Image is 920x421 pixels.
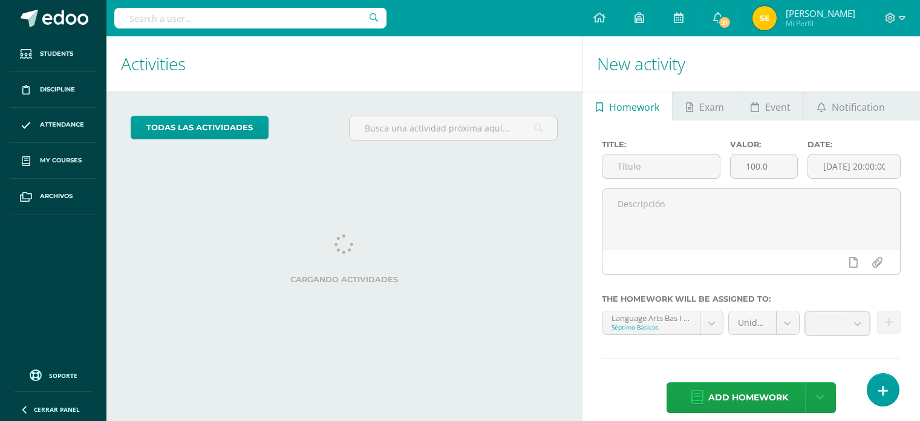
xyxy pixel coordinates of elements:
span: Attendance [40,120,84,130]
a: Students [10,36,97,72]
label: The homework will be assigned to: [602,294,901,303]
span: Cerrar panel [34,405,80,414]
span: Discipline [40,85,75,94]
input: Busca una actividad próxima aquí... [350,116,557,140]
label: Date: [807,140,901,149]
span: Event [765,93,791,122]
input: Search a user… [114,8,387,28]
label: Cargando actividades [131,275,558,284]
img: 4e9def19cc85b7c337b3cd984476dcf2.png [752,6,777,30]
h1: Activities [121,36,567,91]
input: Puntos máximos [731,154,797,178]
a: Unidad 4 [729,311,799,334]
span: Add homework [708,383,788,413]
a: Archivos [10,179,97,214]
h1: New activity [597,36,905,91]
label: Title: [602,140,721,149]
input: Fecha de entrega [808,154,900,178]
span: 21 [718,16,731,29]
div: Language Arts Bas I 'A' [612,311,691,323]
span: Archivos [40,191,73,201]
span: Mi Perfil [786,18,855,28]
span: Students [40,49,73,59]
span: Exam [699,93,724,122]
a: Notification [804,91,898,121]
a: Attendance [10,108,97,144]
label: Valor: [730,140,798,149]
input: Título [602,154,720,178]
a: Discipline [10,72,97,108]
div: Séptimo Básicos [612,323,691,331]
span: [PERSON_NAME] [786,7,855,19]
span: Unidad 4 [738,311,767,334]
a: My courses [10,143,97,179]
a: Language Arts Bas I 'A'Séptimo Básicos [602,311,723,334]
a: Homework [582,91,672,121]
a: Exam [673,91,737,121]
a: Event [737,91,803,121]
span: Soporte [49,371,77,380]
span: Homework [609,93,659,122]
span: Notification [832,93,885,122]
a: todas las Actividades [131,116,269,139]
span: My courses [40,156,82,165]
a: Soporte [15,366,92,383]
